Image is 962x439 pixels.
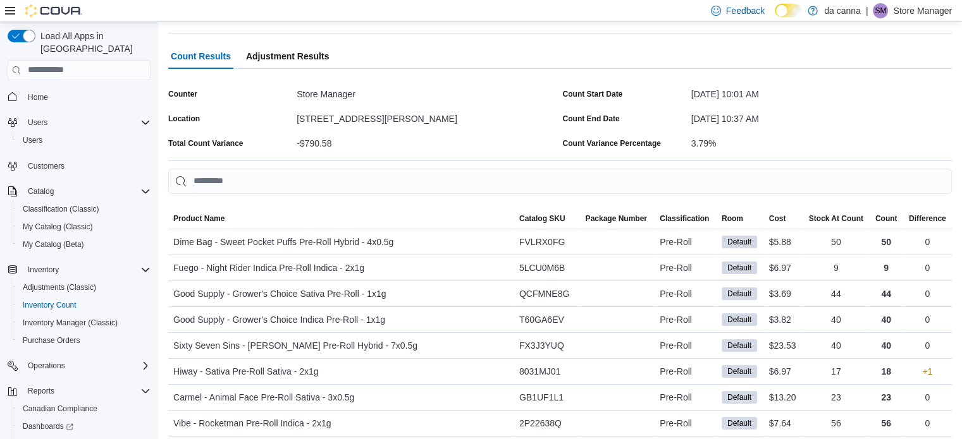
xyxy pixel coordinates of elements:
div: Stock At Count [809,213,863,224]
span: Vibe - Rocketman Pre-Roll Indica - 2x1g [173,416,331,431]
button: Inventory [3,261,156,279]
div: 40 [803,333,870,358]
div: $23.53 [764,333,803,358]
button: Room [717,208,764,229]
span: Inventory [23,262,151,277]
div: Store Manager [873,3,888,18]
p: 40 [881,312,891,327]
span: Catalog SKU [519,213,565,224]
span: Feedback [726,4,765,17]
span: Good Supply - Grower's Choice Indica Pre-Roll - 1x1g [173,312,385,327]
span: Default [722,262,757,274]
span: Count Results [171,44,231,69]
p: 0 [925,416,930,431]
span: Inventory [28,265,59,275]
span: Room [722,213,743,224]
p: 0 [925,312,930,327]
button: Reports [23,383,59,399]
a: Inventory Manager (Classic) [18,315,123,330]
span: FX3J3YUQ [519,338,564,353]
span: Default [727,366,751,377]
button: Inventory Manager (Classic) [13,314,156,332]
a: Classification (Classic) [18,201,104,217]
span: Hiway - Sativa Pre-Roll Sativa - 2x1g [173,364,319,379]
div: -$790.58 [297,133,557,148]
span: FVLRX0FG [519,234,565,250]
a: My Catalog (Classic) [18,219,98,234]
span: 8031MJ01 [519,364,560,379]
span: Good Supply - Grower's Choice Sativa Pre-Roll - 1x1g [173,286,386,301]
p: 0 [925,286,930,301]
label: Location [168,114,200,124]
label: Counter [168,89,197,99]
span: Classification (Classic) [18,201,151,217]
span: Reports [23,383,151,399]
span: SM [875,3,886,18]
p: Store Manager [893,3,952,18]
span: My Catalog (Classic) [18,219,151,234]
span: Default [727,288,751,299]
span: Default [722,417,757,430]
span: Customers [28,161,65,171]
span: Carmel - Animal Face Pre-Roll Sativa - 3x0.5g [173,390,354,405]
div: $7.64 [764,411,803,436]
div: [DATE] 10:37 AM [691,109,952,124]
button: Cost [764,208,803,229]
span: Pre-Roll [660,260,692,275]
p: 9 [884,260,889,275]
p: da canna [824,3,861,18]
span: Pre-Roll [660,390,692,405]
span: Count [875,213,897,224]
span: Users [18,133,151,148]
button: Operations [23,358,70,373]
button: Catalog SKU [514,208,581,229]
button: Adjustments (Classic) [13,279,156,296]
span: Adjustment Results [246,44,329,69]
span: Inventory Manager (Classic) [23,318,118,328]
label: Count Start Date [563,89,623,99]
span: Pre-Roll [660,286,692,301]
span: Home [28,92,48,102]
div: $3.69 [764,281,803,306]
div: $13.20 [764,385,803,410]
span: Default [722,391,757,404]
label: Count End Date [563,114,620,124]
span: Default [722,236,757,248]
p: | [866,3,868,18]
span: Adjustments (Classic) [23,282,96,292]
span: Fuego - Night Rider Indica Pre-Roll Indica - 2x1g [173,260,364,275]
a: Dashboards [13,418,156,435]
a: My Catalog (Beta) [18,237,89,252]
span: Difference [909,213,946,224]
span: Users [23,135,42,145]
span: Dime Bag - Sweet Pocket Puffs Pre-Roll Hybrid - 4x0.5g [173,234,393,250]
a: Users [18,133,47,148]
button: Classification (Classic) [13,200,156,218]
span: Default [722,339,757,352]
button: Catalog [3,183,156,200]
span: Default [722,287,757,300]
span: My Catalog (Classic) [23,222,93,232]
span: Default [727,340,751,351]
div: 40 [803,307,870,332]
p: 0 [925,338,930,353]
input: This is a search bar. As you type, the results lower in the page will automatically filter. [168,169,952,194]
span: Inventory Manager (Classic) [18,315,151,330]
span: Pre-Roll [660,416,692,431]
span: Classification (Classic) [23,204,99,214]
span: Inventory Count [18,298,151,313]
div: Total Count Variance [168,138,243,148]
a: Adjustments (Classic) [18,280,101,295]
p: 44 [881,286,891,301]
a: Inventory Count [18,298,82,313]
span: Home [23,89,151,105]
p: 50 [881,234,891,250]
div: $3.82 [764,307,803,332]
input: Dark Mode [775,4,801,17]
span: Canadian Compliance [23,404,97,414]
div: $5.88 [764,229,803,255]
a: Dashboards [18,419,78,434]
span: My Catalog (Beta) [18,237,151,252]
span: Customers [23,158,151,174]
